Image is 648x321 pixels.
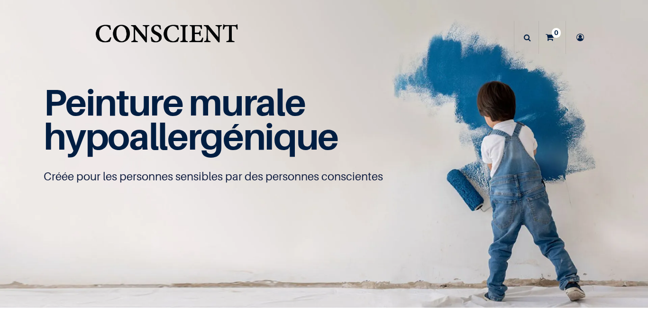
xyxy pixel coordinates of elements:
a: 0 [539,21,566,54]
span: Peinture murale [44,80,305,124]
sup: 0 [552,28,561,37]
a: Logo of Conscient [93,19,240,56]
span: hypoallergénique [44,114,338,158]
p: Créée pour les personnes sensibles par des personnes conscientes [44,169,604,184]
img: Conscient [93,19,240,56]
